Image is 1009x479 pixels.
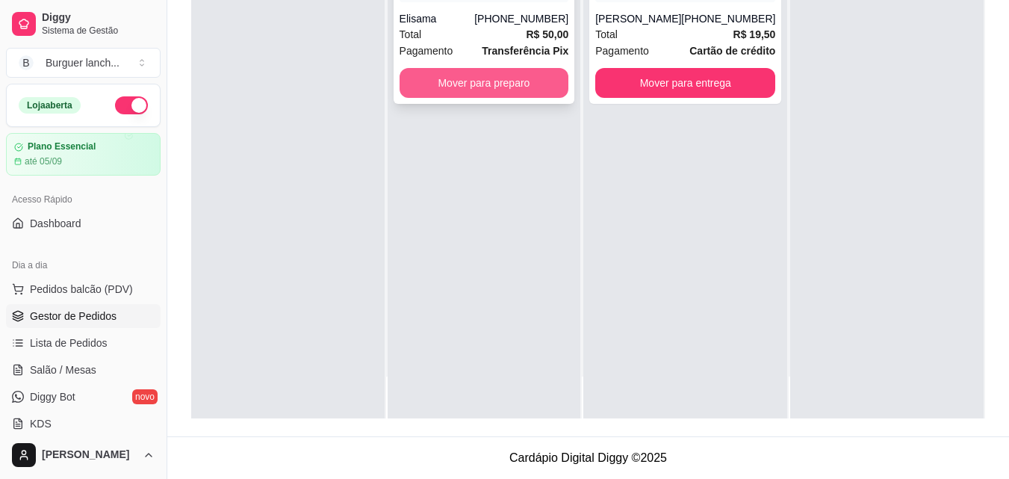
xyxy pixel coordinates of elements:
[6,277,161,301] button: Pedidos balcão (PDV)
[6,211,161,235] a: Dashboard
[30,282,133,297] span: Pedidos balcão (PDV)
[482,45,568,57] strong: Transferência Pix
[30,362,96,377] span: Salão / Mesas
[19,97,81,114] div: Loja aberta
[30,309,117,324] span: Gestor de Pedidos
[474,11,568,26] div: [PHONE_NUMBER]
[115,96,148,114] button: Alterar Status
[689,45,775,57] strong: Cartão de crédito
[6,437,161,473] button: [PERSON_NAME]
[42,448,137,462] span: [PERSON_NAME]
[6,358,161,382] a: Salão / Mesas
[400,11,475,26] div: Elisama
[400,43,453,59] span: Pagamento
[28,141,96,152] article: Plano Essencial
[46,55,119,70] div: Burguer lanch ...
[6,188,161,211] div: Acesso Rápido
[30,216,81,231] span: Dashboard
[42,11,155,25] span: Diggy
[6,412,161,436] a: KDS
[526,28,568,40] strong: R$ 50,00
[400,68,569,98] button: Mover para preparo
[19,55,34,70] span: B
[6,253,161,277] div: Dia a dia
[6,133,161,176] a: Plano Essencialaté 05/09
[167,436,1009,479] footer: Cardápio Digital Diggy © 2025
[595,11,681,26] div: [PERSON_NAME]
[30,336,108,350] span: Lista de Pedidos
[681,11,775,26] div: [PHONE_NUMBER]
[25,155,62,167] article: até 05/09
[595,43,649,59] span: Pagamento
[30,416,52,431] span: KDS
[595,26,618,43] span: Total
[6,304,161,328] a: Gestor de Pedidos
[42,25,155,37] span: Sistema de Gestão
[733,28,776,40] strong: R$ 19,50
[595,68,775,98] button: Mover para entrega
[400,26,422,43] span: Total
[6,6,161,42] a: DiggySistema de Gestão
[30,389,75,404] span: Diggy Bot
[6,48,161,78] button: Select a team
[6,331,161,355] a: Lista de Pedidos
[6,385,161,409] a: Diggy Botnovo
